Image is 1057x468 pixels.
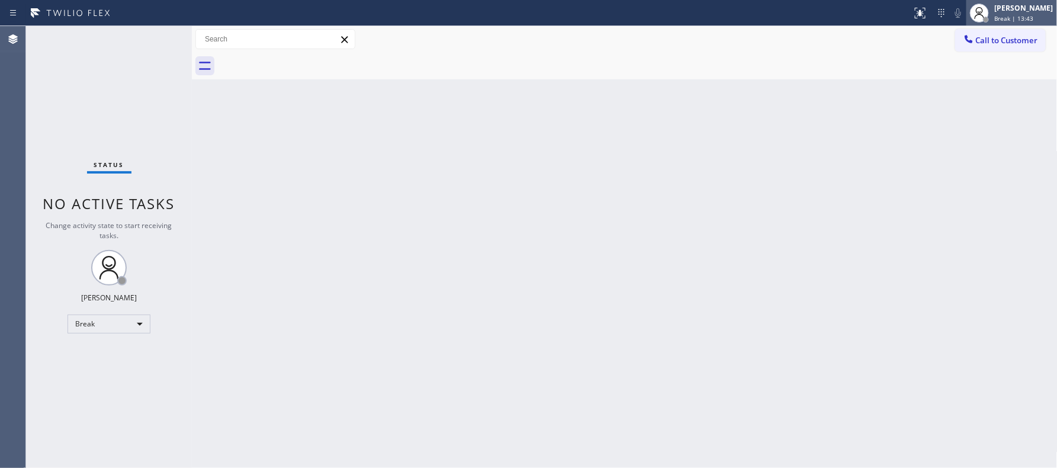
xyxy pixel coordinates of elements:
[46,220,172,241] span: Change activity state to start receiving tasks.
[995,3,1053,13] div: [PERSON_NAME]
[68,315,150,334] div: Break
[955,29,1046,52] button: Call to Customer
[976,35,1038,46] span: Call to Customer
[196,30,355,49] input: Search
[43,194,175,213] span: No active tasks
[94,161,124,169] span: Status
[995,14,1034,23] span: Break | 13:43
[81,293,137,303] div: [PERSON_NAME]
[950,5,966,21] button: Mute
